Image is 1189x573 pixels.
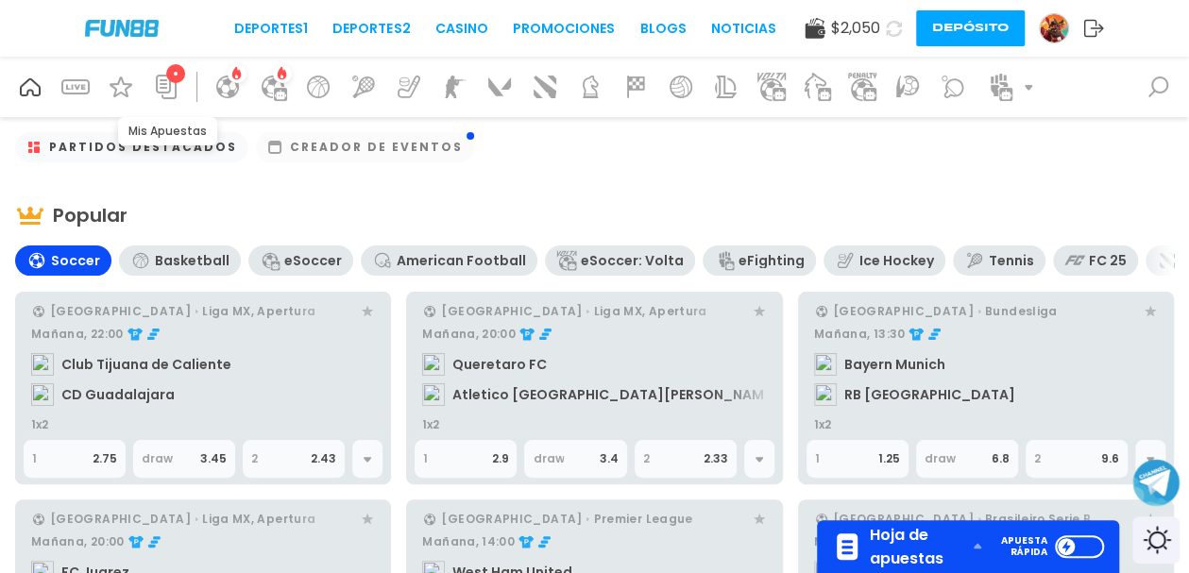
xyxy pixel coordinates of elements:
[332,19,410,39] a: Deportes2
[1039,13,1083,43] a: Avatar
[711,19,776,39] a: NOTICIAS
[435,19,488,39] a: CASINO
[1132,458,1180,507] button: Join telegram channel
[831,17,880,40] span: $ 2,050
[916,10,1025,46] button: Depósito
[85,20,159,36] img: Company Logo
[1040,14,1068,42] img: Avatar
[513,19,615,39] a: Promociones
[1132,516,1180,564] div: Switch theme
[640,19,687,39] a: BLOGS
[234,19,308,39] a: Deportes1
